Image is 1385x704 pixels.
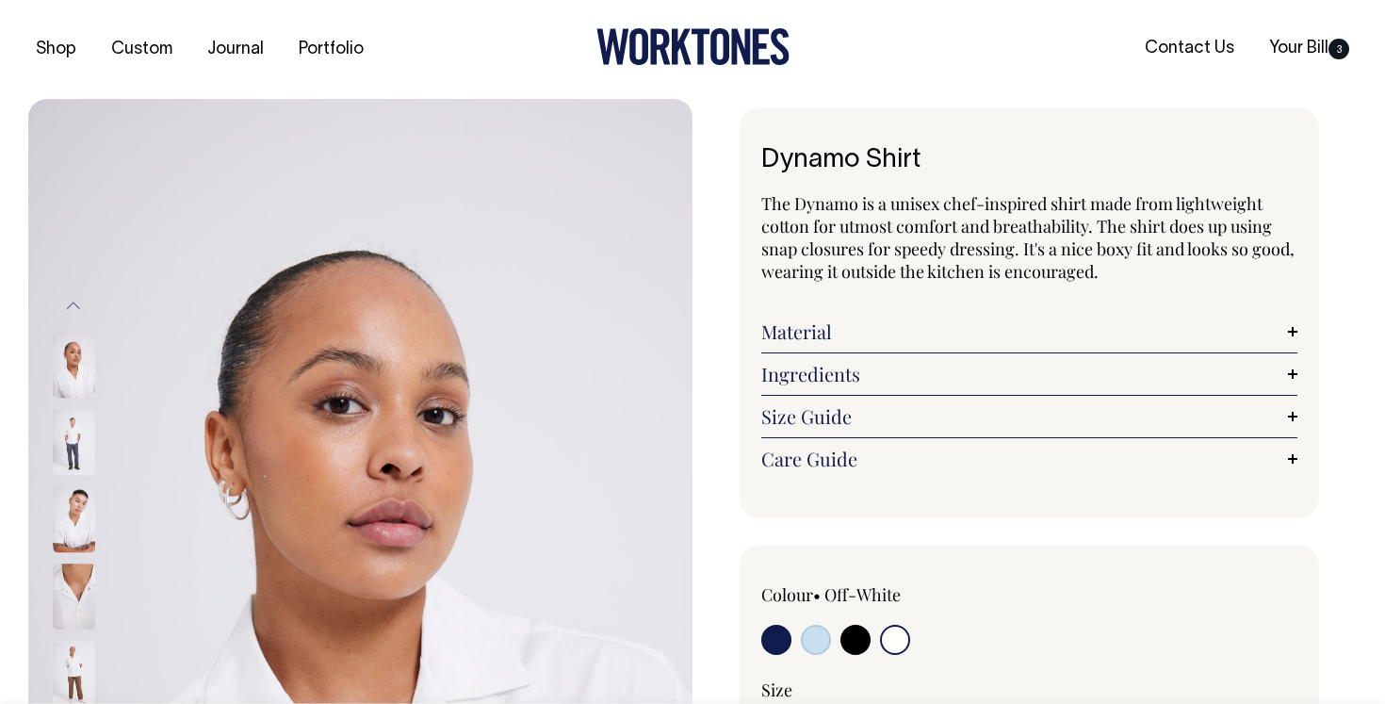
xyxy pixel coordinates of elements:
a: Size Guide [761,405,1297,428]
button: Previous [59,285,88,327]
img: off-white [53,410,95,476]
span: • [813,583,821,606]
span: 3 [1328,39,1349,59]
a: Care Guide [761,448,1297,470]
img: off-white [53,565,95,630]
a: Your Bill3 [1262,33,1357,64]
img: off-white [53,333,95,399]
div: Size [761,679,1297,701]
a: Ingredients [761,363,1297,385]
div: Colour [761,583,976,606]
img: off-white [53,487,95,553]
h1: Dynamo Shirt [761,146,1297,175]
a: Journal [200,34,271,65]
label: Off-White [824,583,901,606]
span: The Dynamo is a unisex chef-inspired shirt made from lightweight cotton for utmost comfort and br... [761,192,1295,283]
a: Material [761,320,1297,343]
a: Custom [104,34,180,65]
a: Portfolio [291,34,371,65]
a: Contact Us [1137,33,1242,64]
a: Shop [28,34,84,65]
